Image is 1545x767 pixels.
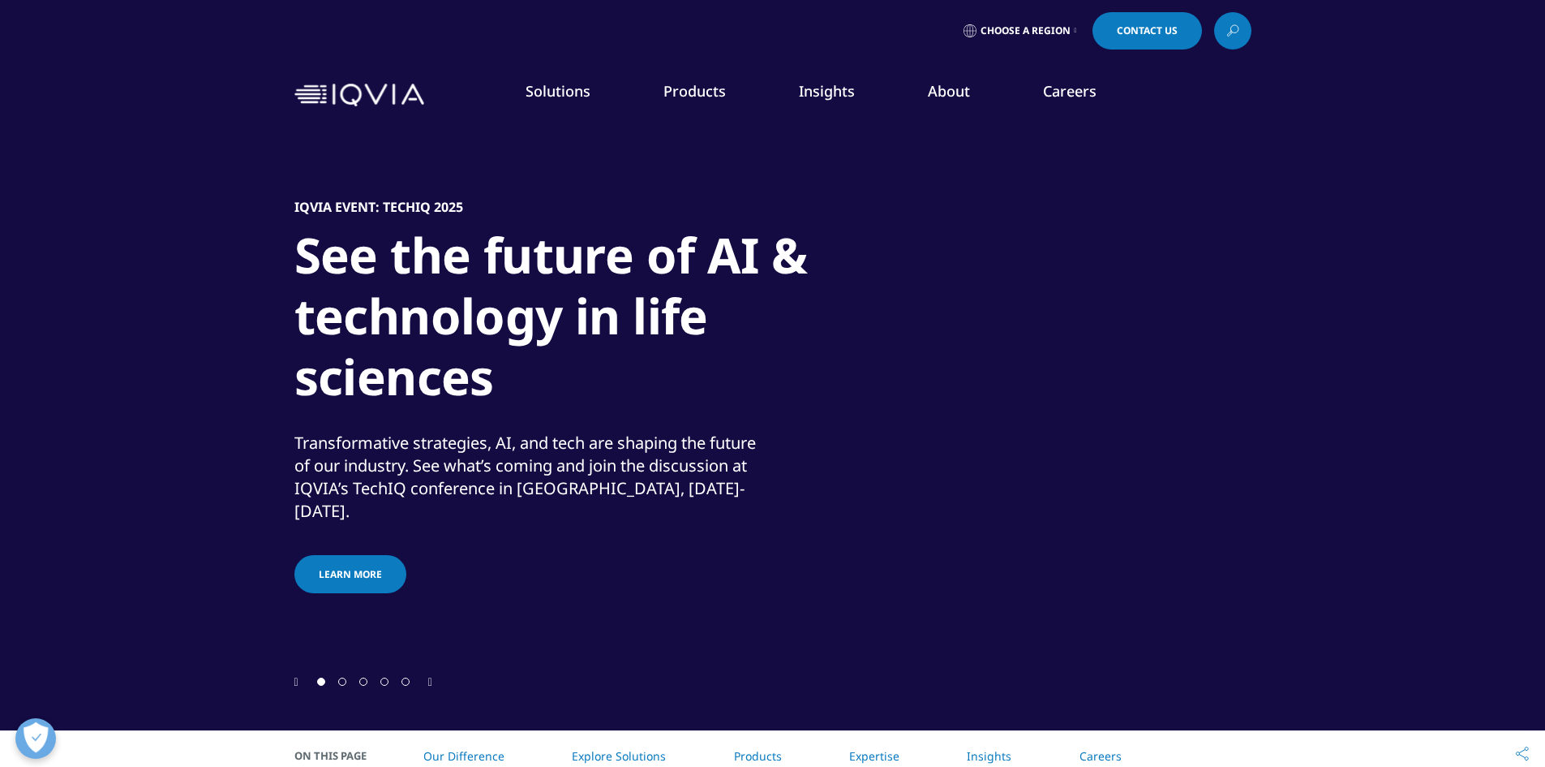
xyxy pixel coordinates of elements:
a: Careers [1079,748,1122,764]
h1: See the future of AI & technology in life sciences​ [294,225,903,417]
div: Next slide [428,674,432,689]
a: About [928,81,970,101]
a: Our Difference [423,748,504,764]
span: Go to slide 1 [317,678,325,686]
span: Contact Us [1117,26,1178,36]
span: Go to slide 3 [359,678,367,686]
a: Explore Solutions [572,748,666,764]
span: On This Page [294,748,384,764]
nav: Primary [431,57,1251,133]
a: Insights [799,81,855,101]
span: Go to slide 2 [338,678,346,686]
a: Careers [1043,81,1097,101]
span: Choose a Region [981,24,1071,37]
span: Learn more [319,567,382,581]
span: Go to slide 4 [380,678,388,686]
a: Solutions [526,81,590,101]
a: Expertise [849,748,899,764]
a: Learn more [294,555,406,593]
a: Products [734,748,782,764]
span: Go to slide 5 [401,678,410,686]
div: 1 / 5 [294,122,1251,674]
a: Insights [967,748,1011,764]
div: Previous slide [294,674,298,689]
a: Contact Us [1092,12,1202,50]
a: Products [663,81,726,101]
h5: IQVIA Event: TechIQ 2025​ [294,199,463,215]
button: Abrir preferencias [15,718,56,759]
div: Transformative strategies, AI, and tech are shaping the future of our industry. See what’s coming... [294,432,769,523]
img: IQVIA Healthcare Information Technology and Pharma Clinical Research Company [294,84,424,107]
